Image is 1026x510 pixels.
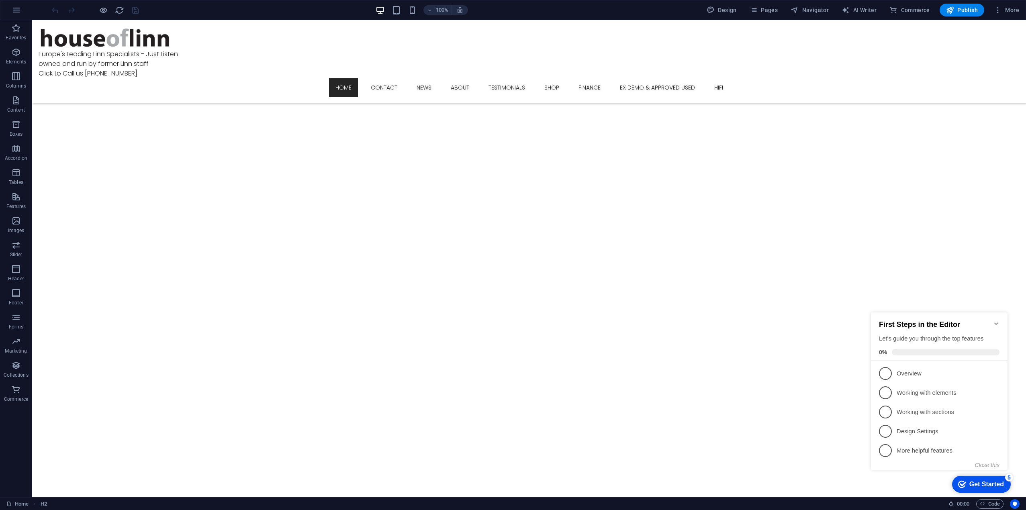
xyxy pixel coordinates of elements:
div: Get Started 5 items remaining, 0% complete [84,175,143,192]
span: Navigator [791,6,829,14]
button: Design [703,4,740,16]
span: Click to select. Double-click to edit [41,499,47,509]
button: More [991,4,1022,16]
button: 100% [423,5,452,15]
i: Reload page [115,6,124,15]
h6: Session time [948,499,970,509]
div: Design (Ctrl+Alt+Y) [703,4,740,16]
p: Content [7,107,25,113]
button: Navigator [787,4,832,16]
span: Design [707,6,737,14]
div: Minimize checklist [125,20,132,26]
p: Boxes [10,131,23,137]
button: Publish [940,4,984,16]
p: Overview [29,69,125,77]
span: Publish [946,6,978,14]
nav: breadcrumb [41,499,47,509]
span: AI Writer [842,6,877,14]
div: Get Started [102,180,136,187]
p: Images [8,227,25,234]
li: Working with sections [3,102,140,121]
button: Usercentrics [1010,499,1020,509]
p: Working with sections [29,107,125,116]
button: Close this [107,161,132,167]
h2: First Steps in the Editor [11,20,132,28]
p: Design Settings [29,126,125,135]
span: 00 00 [957,499,969,509]
p: Columns [6,83,26,89]
p: Slider [10,251,22,258]
button: AI Writer [838,4,880,16]
p: Collections [4,372,28,378]
p: Favorites [6,35,26,41]
p: Footer [9,300,23,306]
button: Code [976,499,1004,509]
button: Pages [746,4,781,16]
p: Features [6,203,26,210]
button: Click here to leave preview mode and continue editing [98,5,108,15]
div: 5 [137,173,145,181]
li: Working with elements [3,82,140,102]
span: : [963,501,964,507]
p: Marketing [5,348,27,354]
li: Overview [3,63,140,82]
li: More helpful features [3,140,140,159]
button: Commerce [886,4,933,16]
span: More [994,6,1019,14]
h6: 100% [435,5,448,15]
a: Click to cancel selection. Double-click to open Pages [6,499,29,509]
p: Elements [6,59,27,65]
p: Forms [9,324,23,330]
p: Commerce [4,396,28,402]
div: Let's guide you through the top features [11,34,132,42]
p: Accordion [5,155,27,161]
i: On resize automatically adjust zoom level to fit chosen device. [456,6,464,14]
li: Design Settings [3,121,140,140]
p: Tables [9,179,23,186]
p: Working with elements [29,88,125,96]
p: Header [8,275,24,282]
span: 0% [11,48,24,55]
span: Code [980,499,1000,509]
span: Commerce [889,6,930,14]
p: More helpful features [29,146,125,154]
button: reload [114,5,124,15]
span: Pages [750,6,778,14]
